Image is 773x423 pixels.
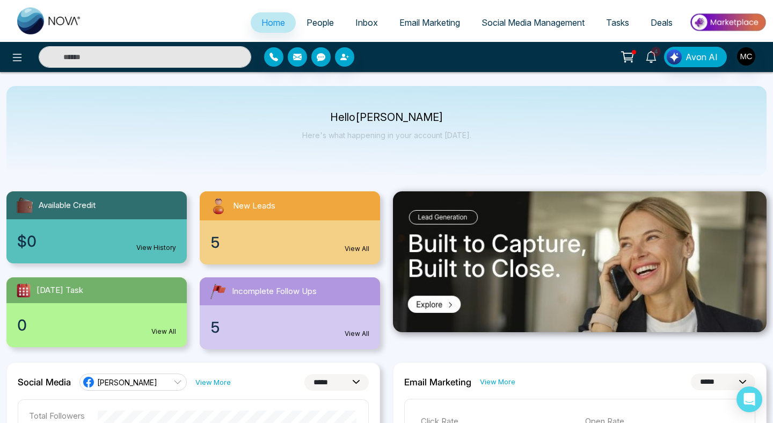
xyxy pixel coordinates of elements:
a: Deals [640,12,683,33]
a: Social Media Management [471,12,595,33]
button: Avon AI [664,47,727,67]
h2: Email Marketing [404,377,471,388]
span: $0 [17,230,37,253]
a: View History [136,243,176,253]
span: Tasks [606,17,629,28]
span: Inbox [355,17,378,28]
div: Open Intercom Messenger [736,386,762,412]
a: Tasks [595,12,640,33]
img: newLeads.svg [208,196,229,216]
span: [PERSON_NAME] [97,377,157,388]
a: View More [195,377,231,388]
img: availableCredit.svg [15,196,34,215]
p: Here's what happening in your account [DATE]. [302,131,471,140]
h2: Social Media [18,377,71,388]
img: Market-place.gif [689,10,767,34]
a: New Leads5View All [193,191,386,264]
a: View All [345,244,369,254]
img: Nova CRM Logo [17,8,82,34]
span: Incomplete Follow Ups [232,285,317,298]
span: Available Credit [39,199,96,212]
span: Email Marketing [399,17,460,28]
span: Avon AI [686,51,718,63]
p: Total Followers [29,411,85,421]
a: Home [251,12,296,33]
a: 4 [638,47,664,66]
img: followUps.svg [208,282,228,301]
a: View All [345,329,369,339]
span: Social Media Management [482,17,585,28]
span: [DATE] Task [37,284,83,297]
span: New Leads [233,200,275,212]
span: People [307,17,334,28]
a: View More [480,377,515,387]
span: 5 [210,316,220,339]
a: View All [151,327,176,336]
a: People [296,12,345,33]
span: Home [261,17,285,28]
img: User Avatar [737,47,755,66]
span: 0 [17,314,27,336]
p: Hello [PERSON_NAME] [302,113,471,122]
span: 5 [210,231,220,254]
span: 4 [651,47,661,56]
a: Incomplete Follow Ups5View All [193,277,386,349]
img: . [393,191,767,332]
img: todayTask.svg [15,282,32,299]
a: Inbox [345,12,389,33]
img: Lead Flow [667,49,682,64]
span: Deals [651,17,673,28]
a: Email Marketing [389,12,471,33]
